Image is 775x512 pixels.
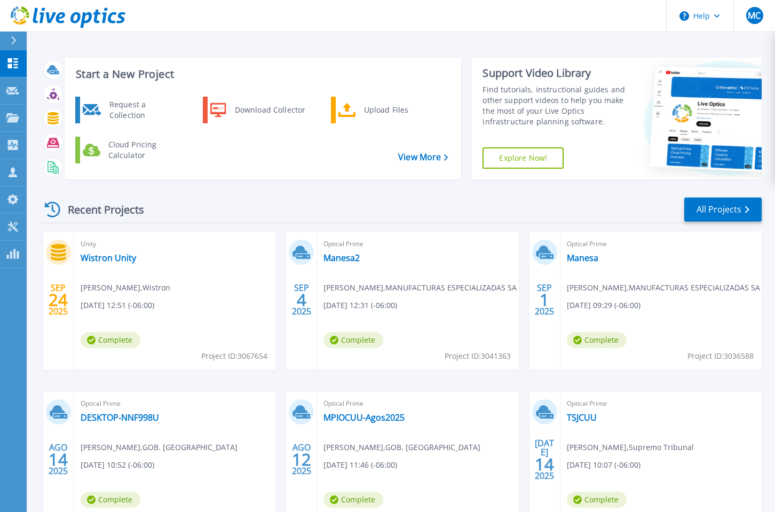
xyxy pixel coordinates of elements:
[323,459,397,471] span: [DATE] 11:46 (-06:00)
[684,198,762,222] a: All Projects
[201,350,267,362] span: Project ID: 3067654
[48,280,68,319] div: SEP 2025
[540,295,549,304] span: 1
[49,455,68,464] span: 14
[567,442,694,453] span: [PERSON_NAME] , Supremo Tribunal
[230,99,310,121] div: Download Collector
[567,332,627,348] span: Complete
[323,238,512,250] span: Optical Prime
[398,152,448,162] a: View More
[323,412,405,423] a: MPIOCUU-Agos2025
[323,300,397,311] span: [DATE] 12:31 (-06:00)
[483,147,564,169] a: Explore Now!
[81,412,159,423] a: DESKTOP-NNF998U
[104,99,182,121] div: Request a Collection
[323,282,517,294] span: [PERSON_NAME] , MANUFACTURAS ESPECIALIZADAS SA
[567,492,627,508] span: Complete
[48,440,68,479] div: AGO 2025
[81,492,140,508] span: Complete
[567,238,755,250] span: Optical Prime
[41,196,159,223] div: Recent Projects
[567,459,640,471] span: [DATE] 10:07 (-06:00)
[567,282,760,294] span: [PERSON_NAME] , MANUFACTURAS ESPECIALIZADAS SA
[76,68,448,80] h3: Start a New Project
[81,398,269,409] span: Optical Prime
[323,398,512,409] span: Optical Prime
[445,350,511,362] span: Project ID: 3041363
[534,280,555,319] div: SEP 2025
[483,84,627,127] div: Find tutorials, instructional guides and other support videos to help you make the most of your L...
[483,66,627,80] div: Support Video Library
[291,440,312,479] div: AGO 2025
[323,253,360,263] a: Manesa2
[567,300,640,311] span: [DATE] 09:29 (-06:00)
[687,350,754,362] span: Project ID: 3036588
[331,97,440,123] a: Upload Files
[567,253,598,263] a: Manesa
[81,459,154,471] span: [DATE] 10:52 (-06:00)
[323,442,480,453] span: [PERSON_NAME] , GOB. [GEOGRAPHIC_DATA]
[49,295,68,304] span: 24
[323,492,383,508] span: Complete
[203,97,312,123] a: Download Collector
[81,253,136,263] a: Wistron Unity
[535,460,554,469] span: 14
[292,455,311,464] span: 12
[359,99,438,121] div: Upload Files
[567,398,755,409] span: Optical Prime
[81,442,238,453] span: [PERSON_NAME] , GOB. [GEOGRAPHIC_DATA]
[567,412,597,423] a: TSJCUU
[748,11,761,20] span: MC
[323,332,383,348] span: Complete
[81,282,170,294] span: [PERSON_NAME] , Wistron
[103,139,182,161] div: Cloud Pricing Calculator
[81,332,140,348] span: Complete
[75,97,185,123] a: Request a Collection
[75,137,185,163] a: Cloud Pricing Calculator
[534,440,555,479] div: [DATE] 2025
[297,295,306,304] span: 4
[291,280,312,319] div: SEP 2025
[81,238,269,250] span: Unity
[81,300,154,311] span: [DATE] 12:51 (-06:00)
